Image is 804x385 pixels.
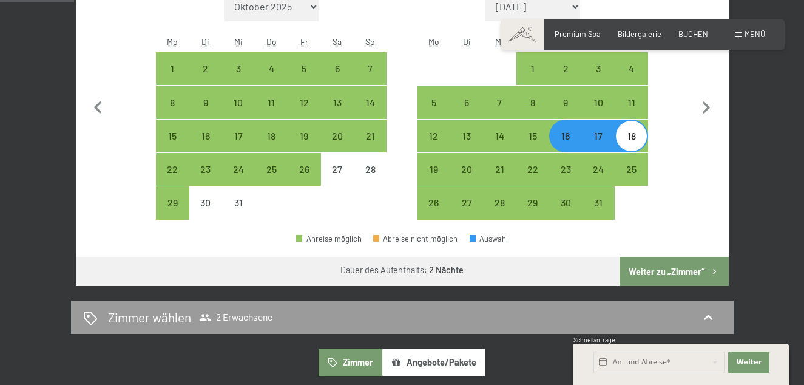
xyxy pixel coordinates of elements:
[222,186,255,219] div: Anreise nicht möglich
[355,98,385,128] div: 14
[256,64,286,94] div: 4
[189,186,222,219] div: Anreise nicht möglich
[333,36,342,47] abbr: Samstag
[615,120,647,152] div: Sun Jan 18 2026
[451,198,482,228] div: 27
[483,120,516,152] div: Anreise möglich
[470,235,508,243] div: Auswahl
[616,64,646,94] div: 4
[573,336,615,344] span: Schnellanfrage
[678,29,708,39] a: BUCHEN
[419,165,449,195] div: 19
[319,349,382,376] button: Zimmer
[736,358,762,367] span: Weiter
[616,131,646,162] div: 18
[322,131,353,162] div: 20
[222,186,255,219] div: Wed Dec 31 2025
[451,131,482,162] div: 13
[191,198,221,228] div: 30
[156,52,189,85] div: Mon Dec 01 2025
[373,235,458,243] div: Abreise nicht möglich
[255,153,288,186] div: Anreise möglich
[289,98,319,128] div: 12
[191,165,221,195] div: 23
[451,98,482,128] div: 6
[582,153,615,186] div: Anreise möglich
[417,120,450,152] div: Mon Jan 12 2026
[354,153,387,186] div: Anreise nicht möglich
[550,98,581,128] div: 9
[582,86,615,118] div: Anreise möglich
[222,120,255,152] div: Wed Dec 17 2025
[616,98,646,128] div: 11
[321,153,354,186] div: Sat Dec 27 2025
[156,153,189,186] div: Mon Dec 22 2025
[516,153,549,186] div: Anreise möglich
[549,86,582,118] div: Fri Jan 09 2026
[156,86,189,118] div: Anreise möglich
[483,186,516,219] div: Anreise möglich
[189,120,222,152] div: Anreise möglich
[417,186,450,219] div: Anreise möglich
[288,52,320,85] div: Fri Dec 05 2025
[321,86,354,118] div: Sat Dec 13 2025
[322,98,353,128] div: 13
[156,120,189,152] div: Mon Dec 15 2025
[483,153,516,186] div: Wed Jan 21 2026
[223,165,254,195] div: 24
[288,120,320,152] div: Fri Dec 19 2025
[582,52,615,85] div: Sat Jan 03 2026
[582,186,615,219] div: Anreise möglich
[234,36,243,47] abbr: Mittwoch
[555,29,601,39] span: Premium Spa
[450,153,483,186] div: Anreise möglich
[419,198,449,228] div: 26
[156,186,189,219] div: Mon Dec 29 2025
[618,29,661,39] a: Bildergalerie
[549,52,582,85] div: Anreise möglich
[321,86,354,118] div: Anreise möglich
[321,120,354,152] div: Sat Dec 20 2025
[156,52,189,85] div: Anreise möglich
[549,153,582,186] div: Anreise möglich
[189,86,222,118] div: Tue Dec 09 2025
[417,86,450,118] div: Mon Jan 05 2026
[222,86,255,118] div: Wed Dec 10 2025
[518,198,548,228] div: 29
[223,198,254,228] div: 31
[255,153,288,186] div: Thu Dec 25 2025
[199,312,272,324] span: 2 Erwachsene
[417,153,450,186] div: Anreise möglich
[516,120,549,152] div: Thu Jan 15 2026
[549,52,582,85] div: Fri Jan 02 2026
[191,64,221,94] div: 2
[429,265,464,275] b: 2 Nächte
[354,52,387,85] div: Sun Dec 07 2025
[255,86,288,118] div: Thu Dec 11 2025
[156,186,189,219] div: Anreise möglich
[255,120,288,152] div: Thu Dec 18 2025
[189,86,222,118] div: Anreise möglich
[355,165,385,195] div: 28
[354,86,387,118] div: Sun Dec 14 2025
[288,86,320,118] div: Anreise möglich
[382,349,485,376] button: Angebote/Pakete
[550,198,581,228] div: 30
[450,153,483,186] div: Tue Jan 20 2026
[516,86,549,118] div: Thu Jan 08 2026
[255,120,288,152] div: Anreise möglich
[191,131,221,162] div: 16
[157,98,187,128] div: 8
[189,52,222,85] div: Tue Dec 02 2025
[288,86,320,118] div: Fri Dec 12 2025
[157,165,187,195] div: 22
[322,64,353,94] div: 6
[516,186,549,219] div: Thu Jan 29 2026
[582,120,615,152] div: Sat Jan 17 2026
[615,52,647,85] div: Sun Jan 04 2026
[450,120,483,152] div: Anreise möglich
[516,120,549,152] div: Anreise möglich
[549,120,582,152] div: Fri Jan 16 2026
[417,186,450,219] div: Mon Jan 26 2026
